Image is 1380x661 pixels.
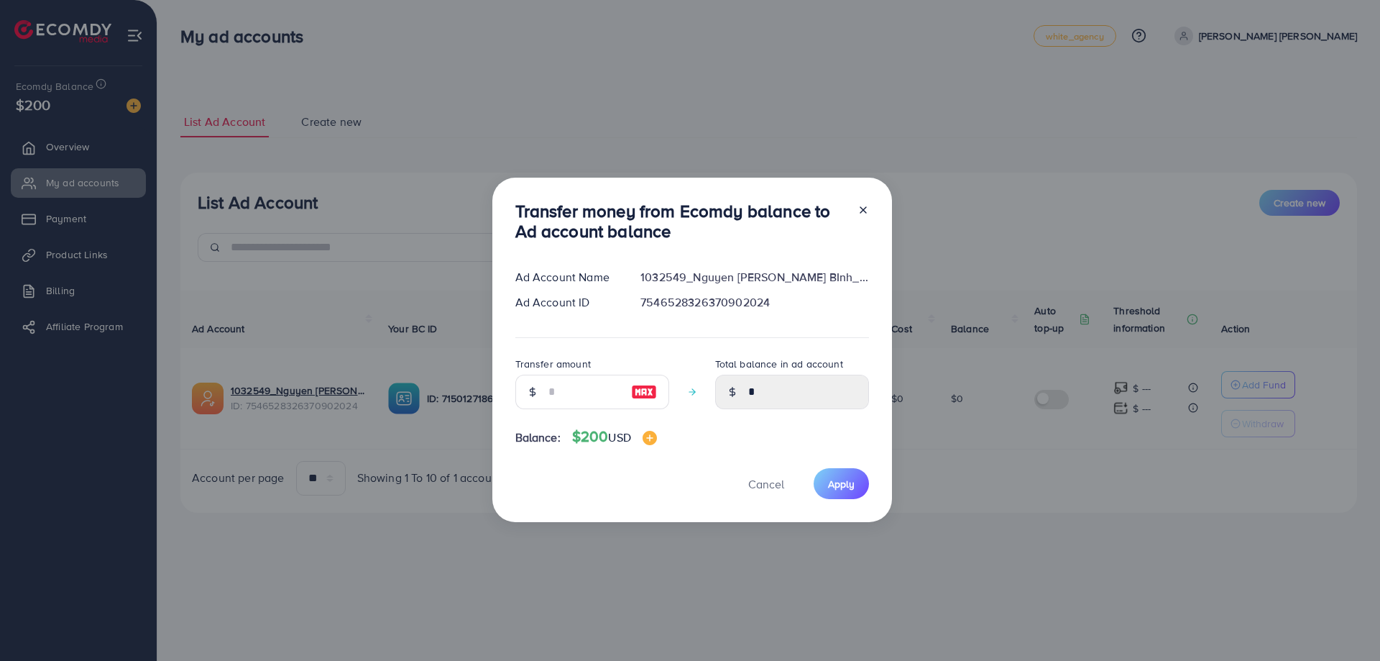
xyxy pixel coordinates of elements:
div: Ad Account Name [504,269,630,286]
span: USD [608,429,630,445]
span: Apply [828,477,855,491]
span: Balance: [515,429,561,446]
label: Total balance in ad account [715,357,843,371]
span: Cancel [748,476,784,492]
h3: Transfer money from Ecomdy balance to Ad account balance [515,201,846,242]
img: image [643,431,657,445]
iframe: Chat [1319,596,1369,650]
button: Apply [814,468,869,499]
img: image [631,383,657,401]
div: 1032549_Nguyen [PERSON_NAME] BInh_1757063136524 [629,269,880,286]
h4: $200 [572,428,657,446]
div: Ad Account ID [504,294,630,311]
label: Transfer amount [515,357,591,371]
div: 7546528326370902024 [629,294,880,311]
button: Cancel [730,468,802,499]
